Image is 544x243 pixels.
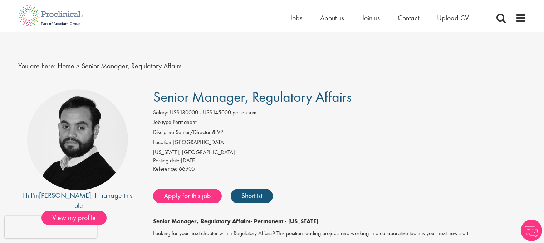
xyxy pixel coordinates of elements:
strong: - Permanent - [US_STATE] [250,218,318,225]
a: breadcrumb link [58,61,74,71]
a: Contact [398,13,419,23]
div: Hi I'm , I manage this role [18,190,137,211]
li: Senior/Director & VP [153,128,526,138]
a: Apply for this job [153,189,222,203]
div: [US_STATE], [GEOGRAPHIC_DATA] [153,148,526,157]
span: > [76,61,80,71]
a: Jobs [290,13,302,23]
a: Join us [362,13,380,23]
label: Location: [153,138,173,147]
li: [GEOGRAPHIC_DATA] [153,138,526,148]
span: Senior Manager, Regulatory Affairs [82,61,181,71]
label: Discipline: [153,128,176,137]
a: Shortlist [231,189,273,203]
div: [DATE] [153,157,526,165]
a: Upload CV [437,13,469,23]
p: Looking for your next chapter within Regulatory Affairs? This position leading projects and worki... [153,229,526,238]
a: View my profile [41,212,114,221]
label: Salary: [153,109,168,117]
span: View my profile [41,211,107,225]
a: About us [320,13,344,23]
label: Reference: [153,165,177,173]
img: imeage of recruiter Nick Walker [27,89,128,190]
iframe: reCAPTCHA [5,216,97,238]
span: You are here: [18,61,56,71]
span: US$130000 - US$145000 per annum [170,109,256,116]
li: Permanent [153,118,526,128]
img: Chatbot [521,220,542,241]
span: 66905 [179,165,195,172]
strong: Senior Manager, Regulatory Affairs [153,218,250,225]
a: [PERSON_NAME] [39,191,91,200]
span: Senior Manager, Regulatory Affairs [153,88,352,106]
label: Job type: [153,118,173,127]
span: Posting date: [153,157,181,164]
